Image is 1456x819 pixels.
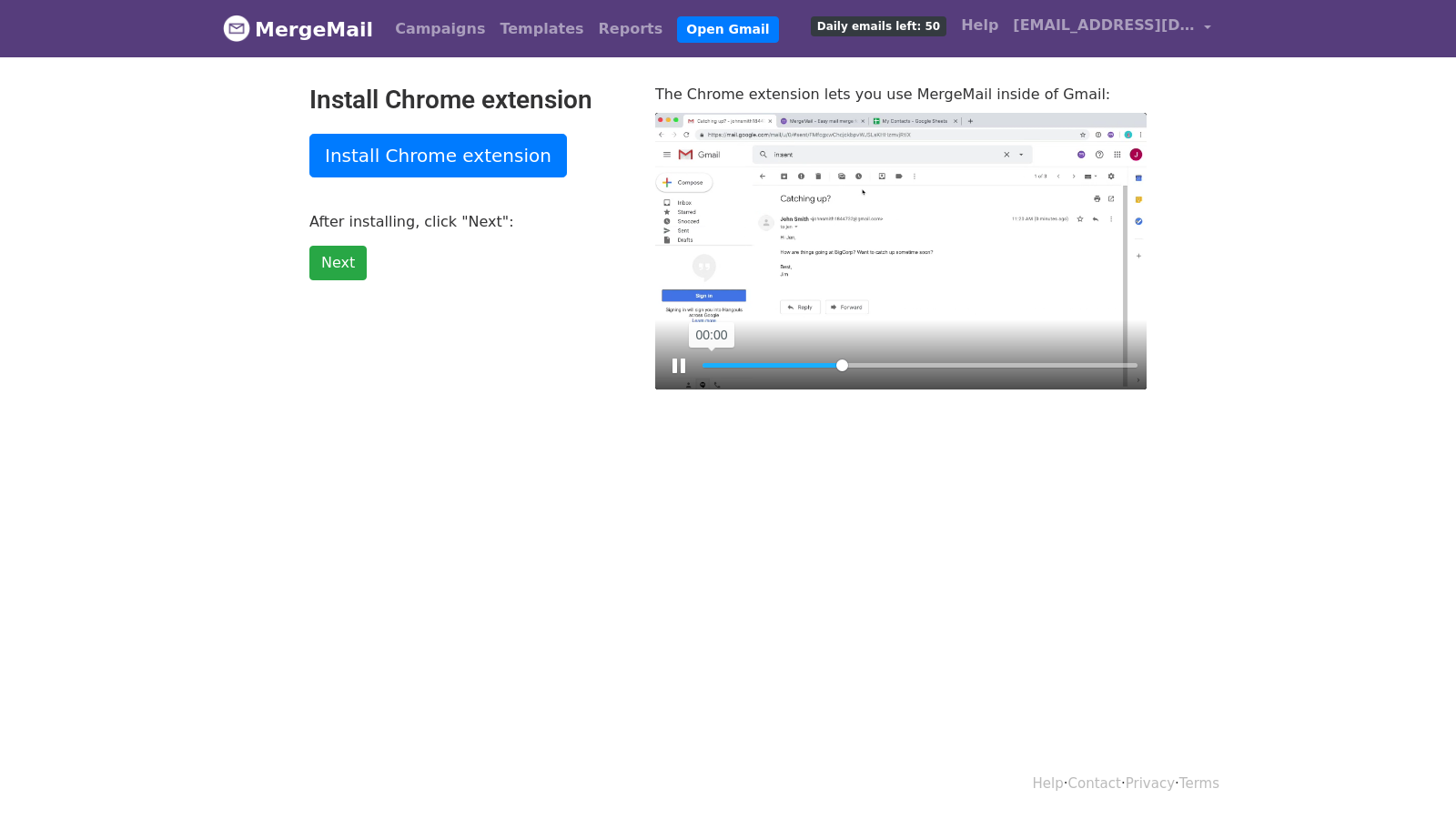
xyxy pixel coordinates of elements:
a: Campaigns [388,11,492,47]
a: Next [309,246,367,280]
a: Help [1033,775,1064,792]
span: [EMAIL_ADDRESS][DOMAIN_NAME] [1013,15,1195,36]
a: Help [954,7,1006,44]
p: The Chrome extension lets you use MergeMail inside of Gmail: [655,85,1147,104]
a: Templates [492,11,591,47]
span: Daily emails left: 50 [811,16,946,36]
a: Install Chrome extension [309,134,567,177]
button: Play [664,351,693,380]
a: MergeMail [223,10,373,48]
img: MergeMail logo [223,15,250,42]
iframe: Chat Widget [1365,732,1456,819]
a: Privacy [1126,775,1175,792]
a: Terms [1179,775,1219,792]
a: [EMAIL_ADDRESS][DOMAIN_NAME] [1006,7,1218,50]
h2: Install Chrome extension [309,85,628,116]
a: Contact [1068,775,1121,792]
a: Reports [591,11,671,47]
a: Daily emails left: 50 [804,7,954,44]
input: Seek [703,357,1137,374]
a: Open Gmail [677,16,778,43]
p: After installing, click "Next": [309,212,628,231]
